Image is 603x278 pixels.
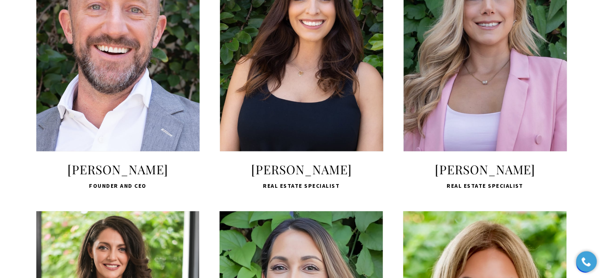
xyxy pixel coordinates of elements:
[36,162,200,178] span: [PERSON_NAME]
[220,181,383,191] span: Real Estate Specialist
[404,181,567,191] span: Real Estate Specialist
[36,181,200,191] span: Founder and CEO
[404,162,567,178] span: [PERSON_NAME]
[220,162,383,178] span: [PERSON_NAME]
